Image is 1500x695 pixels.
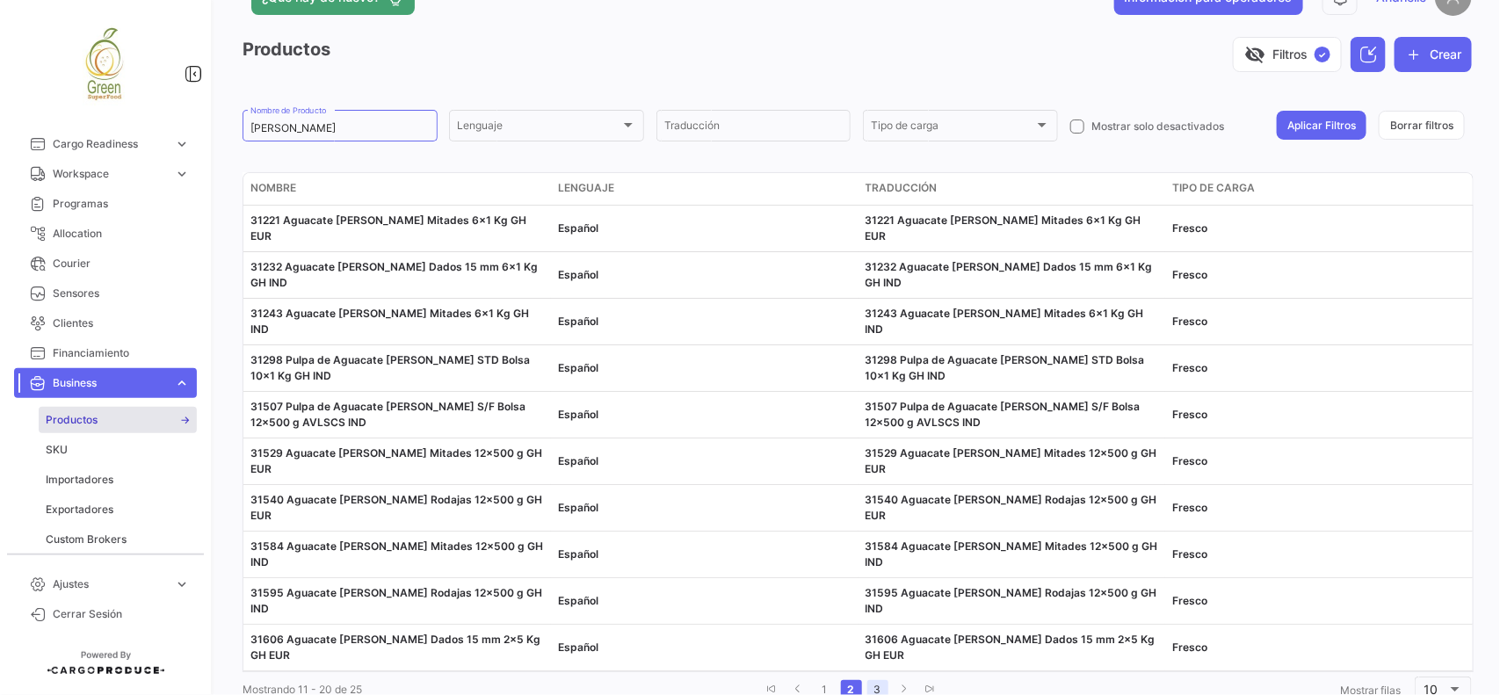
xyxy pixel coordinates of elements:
[1172,501,1207,514] span: Fresco
[558,221,598,235] span: Español
[243,173,551,205] datatable-header-cell: Nombre
[558,361,598,374] span: Español
[558,454,598,467] span: Español
[53,196,190,212] span: Programas
[1315,47,1330,62] span: ✓
[558,594,598,607] span: Español
[243,37,330,62] h3: Productos
[53,166,167,182] span: Workspace
[250,307,529,336] span: 31243 Aguacate Hass Mitades 6x1 Kg GH IND
[859,173,1166,205] datatable-header-cell: Traducción
[558,180,614,196] span: Lenguaje
[558,315,598,328] span: Español
[62,21,149,109] img: 82d34080-0056-4c5d-9242-5a2d203e083a.jpeg
[53,315,190,331] span: Clientes
[558,408,598,421] span: Español
[866,214,1141,243] span: 31221 Aguacate Hass Mitades 6x1 Kg GH EUR
[558,268,598,281] span: Español
[558,641,598,654] span: Español
[866,586,1157,615] span: 31595 Aguacate Hass Rodajas 12x500 g GH IND
[39,496,197,523] a: Exportadores
[866,493,1157,522] span: 31540 Aguacate Hass Rodajas 12x500 g GH EUR
[250,353,530,382] span: 31298 Pulpa de Aguacate Hass STD Bolsa 10x1 Kg GH IND
[46,532,127,547] span: Custom Brokers
[46,442,68,458] span: SKU
[14,338,197,368] a: Financiamiento
[551,173,859,205] datatable-header-cell: Lenguaje
[53,606,190,622] span: Cerrar Sesión
[250,493,542,522] span: 31540 Aguacate Hass Rodajas 12x500 g GH EUR
[174,136,190,152] span: expand_more
[39,467,197,493] a: Importadores
[14,249,197,279] a: Courier
[174,166,190,182] span: expand_more
[14,189,197,219] a: Programas
[250,180,296,196] span: Nombre
[250,539,543,568] span: 31584 Aguacate Hass Mitades 12x500 g GH IND
[1172,221,1207,235] span: Fresco
[866,539,1158,568] span: 31584 Aguacate Hass Mitades 12x500 g GH IND
[250,633,540,662] span: 31606 Aguacate Hass Dados 15 mm 2x5 Kg GH EUR
[1233,37,1342,72] button: visibility_offFiltros✓
[53,576,167,592] span: Ajustes
[53,375,167,391] span: Business
[1277,111,1366,140] button: Aplicar Filtros
[1172,641,1207,654] span: Fresco
[1172,268,1207,281] span: Fresco
[1165,173,1473,205] datatable-header-cell: Tipo de carga
[46,502,113,518] span: Exportadores
[1172,594,1207,607] span: Fresco
[558,547,598,561] span: Español
[1172,408,1207,421] span: Fresco
[866,446,1157,475] span: 31529 Aguacate Hass Mitades 12x500 g GH EUR
[53,256,190,271] span: Courier
[1091,119,1224,134] span: Mostrar solo desactivados
[866,260,1153,289] span: 31232 Aguacate Hass Dados 15 mm 6x1 Kg GH IND
[457,122,620,134] span: Lenguaje
[866,633,1156,662] span: 31606 Aguacate Hass Dados 15 mm 2x5 Kg GH EUR
[1395,37,1472,72] button: Crear
[866,307,1144,336] span: 31243 Aguacate Hass Mitades 6x1 Kg GH IND
[39,437,197,463] a: SKU
[250,400,525,429] span: 31507 Pulpa de Aguacate Hass S/F Bolsa 12x500 g AVLSCS IND
[866,400,1141,429] span: 31507 Pulpa de Aguacate Hass S/F Bolsa 12x500 g AVLSCS IND
[1172,454,1207,467] span: Fresco
[871,122,1034,134] span: Tipo de carga
[250,260,538,289] span: 31232 Aguacate Hass Dados 15 mm 6x1 Kg GH IND
[1172,361,1207,374] span: Fresco
[1244,44,1265,65] span: visibility_off
[39,526,197,553] a: Custom Brokers
[14,279,197,308] a: Sensores
[14,308,197,338] a: Clientes
[53,226,190,242] span: Allocation
[1172,180,1255,196] span: Tipo de carga
[53,286,190,301] span: Sensores
[174,576,190,592] span: expand_more
[174,375,190,391] span: expand_more
[53,136,167,152] span: Cargo Readiness
[46,472,113,488] span: Importadores
[250,586,542,615] span: 31595 Aguacate Hass Rodajas 12x500 g GH IND
[46,412,98,428] span: Productos
[1172,315,1207,328] span: Fresco
[250,214,526,243] span: 31221 Aguacate Hass Mitades 6x1 Kg GH EUR
[866,180,938,196] span: Traducción
[14,219,197,249] a: Allocation
[250,446,542,475] span: 31529 Aguacate Hass Mitades 12x500 g GH EUR
[1172,547,1207,561] span: Fresco
[866,353,1145,382] span: 31298 Pulpa de Aguacate Hass STD Bolsa 10x1 Kg GH IND
[39,407,197,433] a: Productos
[1379,111,1465,140] button: Borrar filtros
[558,501,598,514] span: Español
[53,345,190,361] span: Financiamiento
